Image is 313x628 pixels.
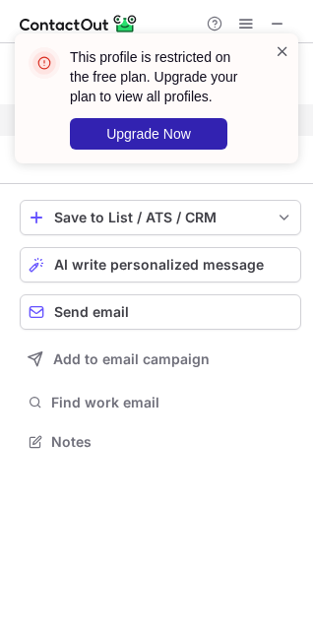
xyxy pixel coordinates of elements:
[20,200,301,235] button: save-profile-one-click
[20,12,138,35] img: ContactOut v5.3.10
[70,118,227,150] button: Upgrade Now
[54,304,129,320] span: Send email
[20,294,301,330] button: Send email
[20,389,301,416] button: Find work email
[29,47,60,79] img: error
[51,394,293,411] span: Find work email
[51,433,293,451] span: Notes
[20,428,301,456] button: Notes
[54,210,267,225] div: Save to List / ATS / CRM
[70,47,251,106] header: This profile is restricted on the free plan. Upgrade your plan to view all profiles.
[20,342,301,377] button: Add to email campaign
[54,257,264,273] span: AI write personalized message
[106,126,191,142] span: Upgrade Now
[20,247,301,283] button: AI write personalized message
[53,351,210,367] span: Add to email campaign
